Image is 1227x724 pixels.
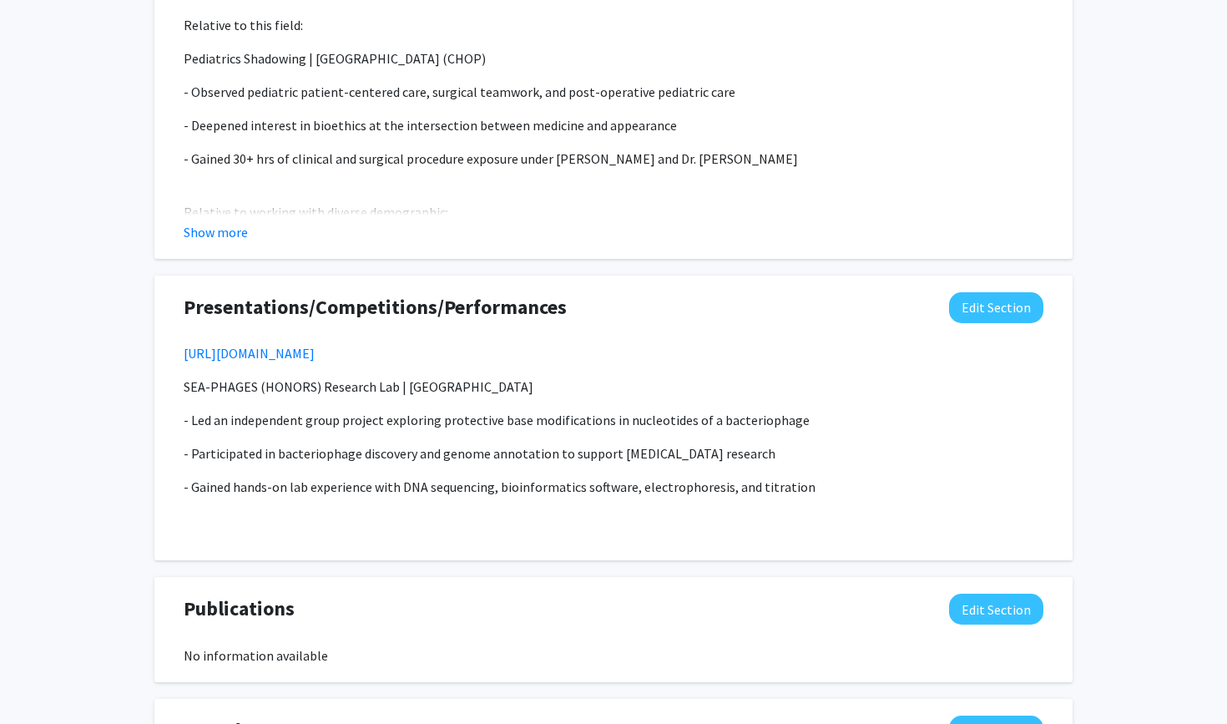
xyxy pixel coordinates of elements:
p: - Participated in bacteriophage discovery and genome annotation to support [MEDICAL_DATA] research [184,443,1043,463]
p: Relative to this field: [184,15,1043,35]
a: [URL][DOMAIN_NAME] [184,345,315,362]
p: Pediatrics Shadowing | [GEOGRAPHIC_DATA] (CHOP) [184,48,1043,68]
button: Edit Publications [949,594,1043,625]
div: No information available [184,646,1043,666]
span: Publications [184,594,295,624]
button: Edit Presentations/Competitions/Performances [949,292,1043,323]
p: Relative to working with diverse demographic: [184,202,1043,222]
iframe: Chat [13,649,71,711]
button: Show more [184,222,248,242]
span: Presentations/Competitions/Performances [184,292,567,322]
p: SEA-PHAGES (HONORS) Research Lab | [GEOGRAPHIC_DATA] [184,377,1043,397]
p: - Gained 30+ hrs of clinical and surgical procedure exposure under [PERSON_NAME] and Dr. [PERSON_... [184,149,1043,169]
p: - Deepened interest in bioethics at the intersection between medicine and appearance [184,115,1043,135]
p: - Gained hands-on lab experience with DNA sequencing, bioinformatics software, electrophoresis, a... [184,477,1043,497]
p: - Observed pediatric patient-centered care, surgical teamwork, and post-operative pediatric care [184,82,1043,102]
p: - Led an independent group project exploring protective base modifications in nucleotides of a ba... [184,410,1043,430]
